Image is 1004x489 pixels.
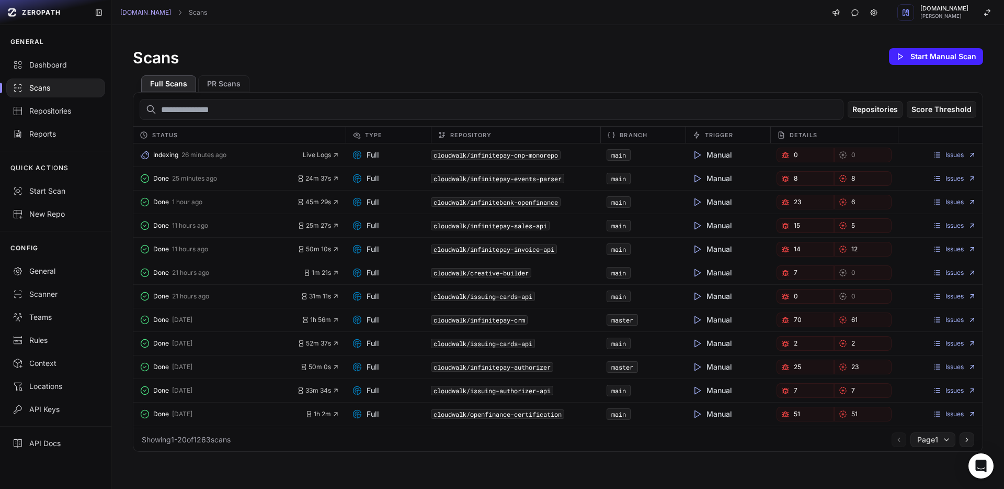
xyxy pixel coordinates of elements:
[777,148,834,162] button: 0
[352,150,379,160] span: Full
[611,174,626,183] a: main
[834,265,892,280] a: 0
[172,174,217,183] span: 25 minutes ago
[933,151,976,159] a: Issues
[10,38,44,46] p: GENERAL
[297,386,339,395] button: 33m 34s
[933,339,976,348] a: Issues
[10,244,38,252] p: CONFIG
[352,315,379,325] span: Full
[910,432,955,447] button: Page1
[851,316,858,324] span: 61
[851,292,855,301] span: 0
[305,410,339,418] button: 1h 2m
[692,338,732,349] span: Manual
[298,339,339,348] button: 52m 37s
[777,313,834,327] button: 70
[777,289,834,304] button: 0
[352,291,379,302] span: Full
[13,106,99,116] div: Repositories
[10,164,69,172] p: QUICK ACTIONS
[851,410,858,418] span: 51
[152,129,178,141] span: Status
[611,339,626,348] a: main
[140,148,303,162] button: Indexing 26 minutes ago
[352,338,379,349] span: Full
[917,435,938,445] span: Page 1
[794,198,801,206] span: 23
[142,435,231,445] div: Showing 1 - 20 of 1263 scans
[431,150,561,160] code: cloudwalk/infinitepay-cnp-monorepo
[13,186,99,196] div: Start Scan
[13,83,99,93] div: Scans
[851,269,855,277] span: 0
[153,339,169,348] span: Done
[352,385,379,396] span: Full
[13,266,99,276] div: General
[301,292,339,301] button: 31m 11s
[181,151,226,159] span: 26 minutes ago
[834,383,892,398] button: 7
[834,242,892,257] a: 12
[133,48,179,67] h1: Scans
[777,218,834,233] a: 15
[851,363,859,371] span: 23
[13,60,99,70] div: Dashboard
[851,221,855,230] span: 5
[140,171,297,186] button: Done 25 minutes ago
[834,360,892,374] button: 23
[777,360,834,374] button: 25
[777,383,834,398] a: 7
[834,218,892,233] a: 5
[297,198,339,206] button: 45m 29s
[851,198,855,206] span: 6
[153,269,169,277] span: Done
[692,173,732,184] span: Manual
[834,336,892,351] button: 2
[794,386,797,395] span: 7
[450,129,492,141] span: Repository
[153,221,169,230] span: Done
[933,316,976,324] a: Issues
[794,292,798,301] span: 0
[303,151,339,159] button: Live Logs
[851,174,855,183] span: 8
[13,358,99,369] div: Context
[13,404,99,415] div: API Keys
[172,339,192,348] span: [DATE]
[298,245,339,253] button: 50m 10s
[431,362,553,372] code: cloudwalk/infinitepay-authorizer
[189,8,207,17] a: Scans
[302,316,339,324] button: 1h 56m
[352,409,379,419] span: Full
[777,407,834,421] a: 51
[692,244,732,254] span: Manual
[933,198,976,206] a: Issues
[907,101,976,118] button: Score Threshold
[140,195,297,209] button: Done 1 hour ago
[300,363,339,371] button: 50m 0s
[172,221,208,230] span: 11 hours ago
[611,198,626,206] a: main
[692,362,732,372] span: Manual
[777,195,834,209] a: 23
[120,8,171,17] a: [DOMAIN_NAME]
[834,171,892,186] a: 8
[140,407,305,421] button: Done [DATE]
[933,410,976,418] a: Issues
[172,410,192,418] span: [DATE]
[13,289,99,299] div: Scanner
[153,386,169,395] span: Done
[777,265,834,280] button: 7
